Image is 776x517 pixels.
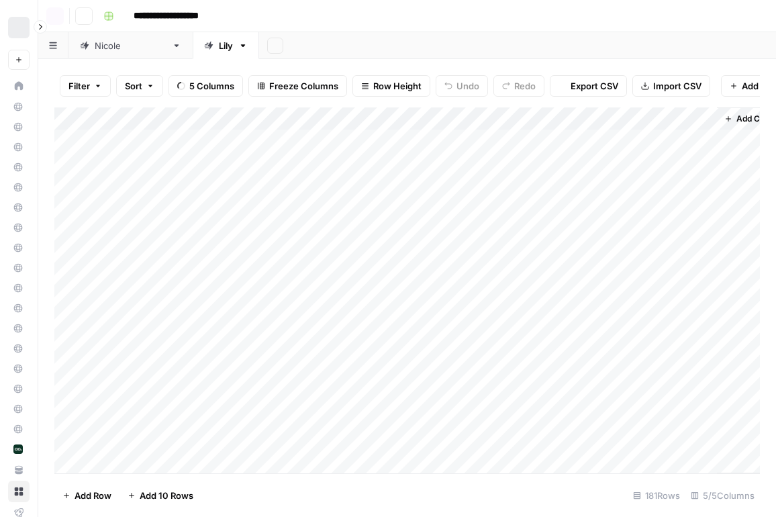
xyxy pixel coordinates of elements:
[8,75,30,97] a: Home
[493,75,544,97] button: Redo
[68,32,193,59] a: [PERSON_NAME]
[168,75,243,97] button: 5 Columns
[269,79,338,93] span: Freeze Columns
[116,75,163,97] button: Sort
[219,39,233,52] div: Lily
[352,75,430,97] button: Row Height
[8,459,30,481] a: Your Data
[60,75,111,97] button: Filter
[119,485,201,506] button: Add 10 Rows
[193,32,259,59] a: Lily
[550,75,627,97] button: Export CSV
[436,75,488,97] button: Undo
[685,485,760,506] div: 5/5 Columns
[54,485,119,506] button: Add Row
[75,489,111,502] span: Add Row
[632,75,710,97] button: Import CSV
[189,79,234,93] span: 5 Columns
[514,79,536,93] span: Redo
[628,485,685,506] div: 181 Rows
[140,489,193,502] span: Add 10 Rows
[125,79,142,93] span: Sort
[456,79,479,93] span: Undo
[248,75,347,97] button: Freeze Columns
[13,444,23,454] img: yjux4x3lwinlft1ym4yif8lrli78
[68,79,90,93] span: Filter
[653,79,701,93] span: Import CSV
[373,79,422,93] span: Row Height
[95,39,166,52] div: [PERSON_NAME]
[571,79,618,93] span: Export CSV
[8,481,30,502] a: Browse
